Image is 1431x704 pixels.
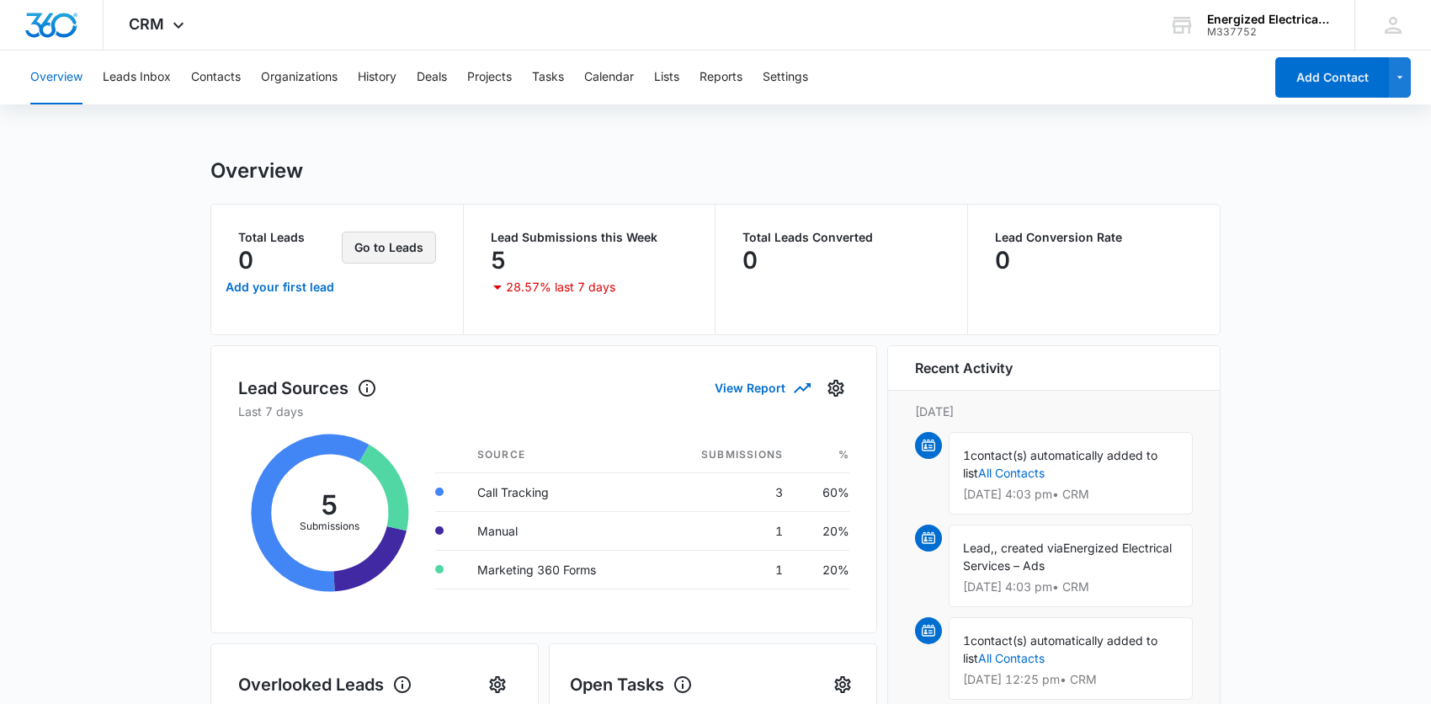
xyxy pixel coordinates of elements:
td: 3 [654,472,796,511]
span: Lead, [963,541,994,555]
p: Last 7 days [238,403,849,420]
div: account id [1207,26,1330,38]
button: Deals [417,51,447,104]
div: account name [1207,13,1330,26]
span: contact(s) automatically added to list [963,448,1157,480]
td: 60% [796,472,849,511]
span: 1 [963,448,971,462]
td: 20% [796,550,849,589]
button: Leads Inbox [103,51,171,104]
button: Projects [467,51,512,104]
td: 1 [654,550,796,589]
a: Add your first lead [221,267,338,307]
p: [DATE] 4:03 pm • CRM [963,581,1178,593]
button: Tasks [532,51,564,104]
a: All Contacts [978,651,1045,665]
span: Energized Electrical Services – Ads [963,541,1172,573]
button: History [358,51,396,104]
p: [DATE] 12:25 pm • CRM [963,674,1178,685]
button: Overview [30,51,82,104]
th: % [796,437,849,473]
span: 1 [963,633,971,648]
td: Call Tracking [464,472,654,511]
button: Reports [700,51,742,104]
p: [DATE] [915,403,1193,420]
button: Settings [829,671,856,698]
button: Settings [484,671,511,698]
p: 0 [238,247,253,274]
button: Calendar [584,51,634,104]
th: Source [464,437,654,473]
td: Manual [464,511,654,550]
p: 5 [491,247,506,274]
h1: Overlooked Leads [238,672,412,697]
p: Total Leads [238,232,338,243]
p: Lead Submissions this Week [491,232,689,243]
button: Lists [654,51,679,104]
p: 28.57% last 7 days [506,281,615,293]
span: contact(s) automatically added to list [963,633,1157,665]
th: Submissions [654,437,796,473]
h1: Lead Sources [238,376,377,401]
button: Settings [822,375,849,402]
button: Go to Leads [342,232,436,264]
td: 20% [796,511,849,550]
span: , created via [994,541,1063,555]
h1: Overview [210,158,303,184]
button: Add Contact [1275,57,1389,98]
p: [DATE] 4:03 pm • CRM [963,488,1178,500]
p: Total Leads Converted [742,232,940,243]
h1: Open Tasks [570,672,693,697]
span: CRM [129,15,164,33]
a: All Contacts [978,466,1045,480]
td: 1 [654,511,796,550]
button: Settings [763,51,808,104]
p: 0 [742,247,758,274]
p: 0 [995,247,1010,274]
td: Marketing 360 Forms [464,550,654,589]
h6: Recent Activity [915,358,1013,378]
button: Organizations [261,51,338,104]
button: View Report [715,373,809,403]
a: Go to Leads [342,240,436,254]
button: Contacts [191,51,241,104]
p: Lead Conversion Rate [995,232,1194,243]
